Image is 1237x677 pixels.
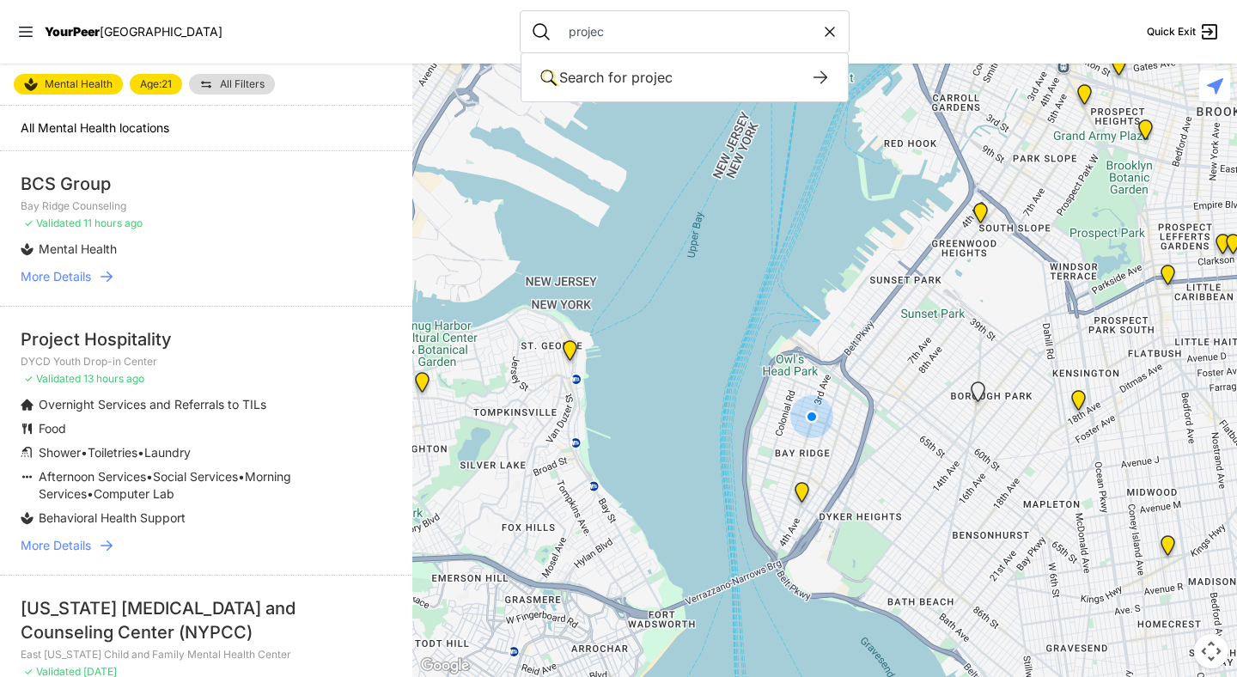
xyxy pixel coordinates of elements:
[24,217,81,229] font: ✓ Validated
[21,268,392,285] a: More Details
[39,241,117,256] font: Mental Health
[1212,234,1234,261] div: SUNY Downstate Medical Center
[24,372,81,385] font: ✓ Validated
[39,510,186,525] font: Behavioral Health Support
[631,69,673,86] span: projec
[1135,119,1156,147] div: Crown Heights
[146,469,153,484] font: •
[791,482,813,509] div: Bay Ridge Counseling
[140,77,161,90] font: Age:
[161,77,172,90] font: 21
[21,355,392,369] p: DYCD Youth Drop-in Center
[21,199,392,213] p: Bay Ridge Counseling
[1194,634,1228,668] button: Map camera controls
[39,445,81,460] font: Shower
[1108,55,1130,82] div: Clinton Hill
[87,486,94,501] font: •
[559,340,581,368] div: Wellness and Recovery Center
[39,469,146,484] font: Afternoon Services
[1157,265,1179,292] div: Flatbush Central Location
[45,77,113,90] font: Mental Health
[130,74,182,95] a: Age:21
[137,445,144,460] font: •
[967,381,989,409] div: Boro Park Counseling Center, Closed
[559,69,627,86] font: Search for
[21,537,392,554] a: More Details
[1157,535,1179,563] div: Flatbush
[558,23,821,40] input: Search
[21,538,91,552] font: More Details
[238,469,245,484] font: •
[21,172,392,196] div: BCS Group
[21,596,392,644] div: [US_STATE] [MEDICAL_DATA] and Counseling Center (NYPCC)
[39,397,266,412] font: Overnight Services and Referrals to TILs
[220,77,265,90] font: All Filters
[39,421,66,436] font: Food
[94,486,174,501] font: Computer Lab
[21,327,392,351] div: Project Hospitality
[189,74,275,95] a: All Filters
[88,445,137,460] font: Toiletries
[45,27,222,37] a: YourPeer[GEOGRAPHIC_DATA]
[1147,21,1220,42] a: Quick Exit
[1068,390,1089,418] div: 4111 Family Center
[21,269,91,284] font: More Details
[144,445,191,460] font: Laundry
[417,655,473,677] a: Open this area in Google Maps (opens a new window)
[83,217,143,229] font: 11 hours ago
[21,648,392,662] p: East [US_STATE] Child and Family Mental Health Center
[790,395,833,438] div: You are here!
[411,372,433,399] div: West Brighton Clinic
[21,120,169,135] font: All Mental Health locations
[83,372,144,385] font: 13 hours ago
[153,469,238,484] font: Social Services
[45,24,100,39] span: YourPeer
[417,655,473,677] img: Google
[14,74,123,95] a: Mental Health
[81,445,88,460] font: •
[1147,25,1196,39] span: Quick Exit
[1074,84,1095,112] div: Brooklyn Center for Psychotherapy & New Directions
[100,24,222,39] span: [GEOGRAPHIC_DATA]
